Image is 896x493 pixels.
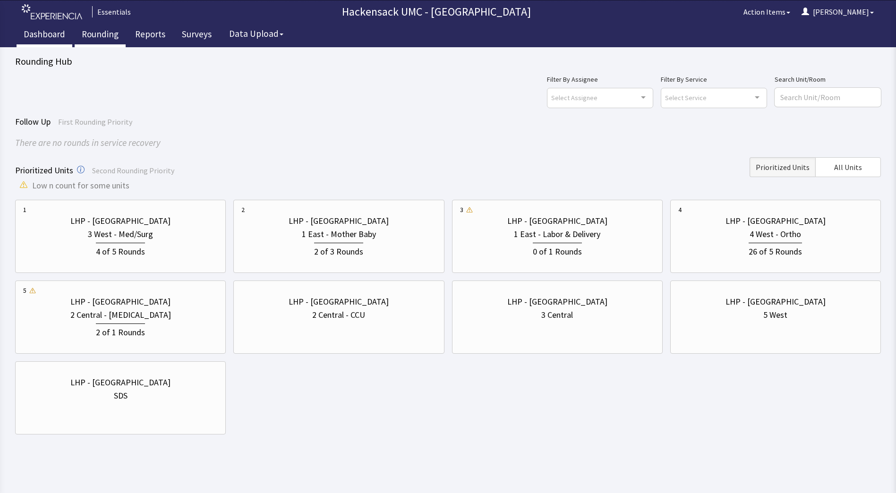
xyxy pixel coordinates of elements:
[796,2,879,21] button: [PERSON_NAME]
[750,228,801,241] div: 4 West - Ortho
[678,205,682,214] div: 4
[514,228,600,241] div: 1 East - Labor & Delivery
[756,161,810,173] span: Prioritized Units
[551,92,597,103] span: Select Assignee
[750,157,815,177] button: Prioritized Units
[96,323,145,339] div: 2 of 1 Rounds
[70,376,171,389] div: LHP - [GEOGRAPHIC_DATA]
[114,389,128,402] div: SDS
[92,6,131,17] div: Essentials
[15,165,73,176] span: Prioritized Units
[507,214,607,228] div: LHP - [GEOGRAPHIC_DATA]
[302,228,376,241] div: 1 East - Mother Baby
[725,214,826,228] div: LHP - [GEOGRAPHIC_DATA]
[314,243,363,258] div: 2 of 3 Rounds
[223,25,289,42] button: Data Upload
[58,117,132,127] span: First Rounding Priority
[32,179,129,192] span: Low n count for some units
[460,205,463,214] div: 3
[541,308,573,322] div: 3 Central
[763,308,787,322] div: 5 West
[175,24,219,47] a: Surveys
[15,115,881,128] div: Follow Up
[17,24,72,47] a: Dashboard
[23,286,26,295] div: 5
[289,214,389,228] div: LHP - [GEOGRAPHIC_DATA]
[507,295,607,308] div: LHP - [GEOGRAPHIC_DATA]
[88,228,153,241] div: 3 West - Med/Surg
[665,92,707,103] span: Select Service
[75,24,126,47] a: Rounding
[15,136,881,150] div: There are no rounds in service recovery
[70,214,171,228] div: LHP - [GEOGRAPHIC_DATA]
[22,4,82,20] img: experiencia_logo.png
[92,166,174,175] span: Second Rounding Priority
[128,24,172,47] a: Reports
[738,2,796,21] button: Action Items
[135,4,738,19] p: Hackensack UMC - [GEOGRAPHIC_DATA]
[749,243,802,258] div: 26 of 5 Rounds
[241,205,245,214] div: 2
[15,55,881,68] div: Rounding Hub
[834,161,862,173] span: All Units
[312,308,365,322] div: 2 Central - CCU
[533,243,582,258] div: 0 of 1 Rounds
[23,205,26,214] div: 1
[725,295,826,308] div: LHP - [GEOGRAPHIC_DATA]
[70,295,171,308] div: LHP - [GEOGRAPHIC_DATA]
[547,74,653,85] label: Filter By Assignee
[775,88,881,107] input: Search Unit/Room
[96,243,145,258] div: 4 of 5 Rounds
[70,308,171,322] div: 2 Central - [MEDICAL_DATA]
[815,157,881,177] button: All Units
[289,295,389,308] div: LHP - [GEOGRAPHIC_DATA]
[775,74,881,85] label: Search Unit/Room
[661,74,767,85] label: Filter By Service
